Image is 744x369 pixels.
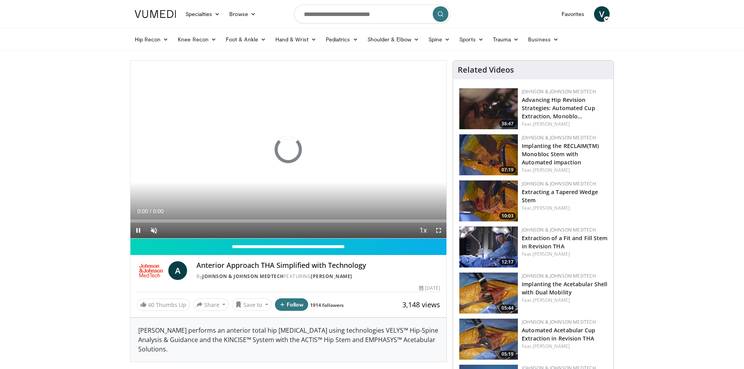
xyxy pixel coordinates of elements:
[594,6,610,22] a: V
[363,32,424,47] a: Shoulder & Elbow
[522,205,607,212] div: Feat.
[402,300,440,309] span: 3,148 views
[153,208,164,214] span: 0:00
[499,258,516,266] span: 12:17
[173,32,221,47] a: Knee Recon
[419,285,440,292] div: [DATE]
[522,180,596,187] a: Johnson & Johnson MedTech
[459,319,518,360] img: d5b2f4bf-f70e-4130-8279-26f7233142ac.150x105_q85_crop-smart_upscale.jpg
[533,297,570,303] a: [PERSON_NAME]
[137,261,166,280] img: Johnson & Johnson MedTech
[137,299,190,311] a: 40 Thumbs Up
[533,251,570,257] a: [PERSON_NAME]
[499,120,516,127] span: 38:47
[458,65,514,75] h4: Related Videos
[424,32,455,47] a: Spine
[196,261,440,270] h4: Anterior Approach THA Simplified with Technology
[459,134,518,175] img: ffc33e66-92ed-4f11-95c4-0a160745ec3c.150x105_q85_crop-smart_upscale.jpg
[130,32,173,47] a: Hip Recon
[232,298,272,311] button: Save to
[499,212,516,219] span: 10:03
[130,318,447,362] div: [PERSON_NAME] performs an anterior total hip [MEDICAL_DATA] using technologies VELYS™ Hip-Spine A...
[522,142,599,166] a: Implanting the RECLAIM(TM) Monobloc Stem with Automated impaction
[499,305,516,312] span: 05:44
[533,205,570,211] a: [PERSON_NAME]
[523,32,563,47] a: Business
[431,223,446,238] button: Fullscreen
[168,261,187,280] a: A
[459,273,518,314] img: 9c1ab193-c641-4637-bd4d-10334871fca9.150x105_q85_crop-smart_upscale.jpg
[499,166,516,173] span: 07:19
[522,280,607,296] a: Implanting the Acetabular Shell with Dual Mobility
[522,226,596,233] a: Johnson & Johnson MedTech
[522,167,607,174] div: Feat.
[150,208,152,214] span: /
[522,88,596,95] a: Johnson & Johnson MedTech
[533,167,570,173] a: [PERSON_NAME]
[522,273,596,279] a: Johnson & Johnson MedTech
[459,88,518,129] a: 38:47
[557,6,589,22] a: Favorites
[459,319,518,360] a: 05:19
[533,343,570,349] a: [PERSON_NAME]
[310,302,344,308] a: 1914 followers
[146,223,162,238] button: Unmute
[522,343,607,350] div: Feat.
[459,226,518,267] img: 82aed312-2a25-4631-ae62-904ce62d2708.150x105_q85_crop-smart_upscale.jpg
[135,10,176,18] img: VuMedi Logo
[459,273,518,314] a: 05:44
[415,223,431,238] button: Playback Rate
[522,319,596,325] a: Johnson & Johnson MedTech
[221,32,271,47] a: Foot & Ankle
[522,297,607,304] div: Feat.
[522,134,596,141] a: Johnson & Johnson MedTech
[522,234,607,250] a: Extraction of a Fit and Fill Stem in Revision THA
[455,32,488,47] a: Sports
[459,180,518,221] a: 10:03
[193,298,229,311] button: Share
[271,32,321,47] a: Hand & Wrist
[321,32,363,47] a: Pediatrics
[459,134,518,175] a: 07:19
[130,61,447,239] video-js: Video Player
[225,6,260,22] a: Browse
[148,301,154,308] span: 40
[459,226,518,267] a: 12:17
[522,96,595,120] a: Advancing Hip Revision Strategies: Automated Cup Extraction, Monoblo…
[533,121,570,127] a: [PERSON_NAME]
[522,251,607,258] div: Feat.
[459,88,518,129] img: 9f1a5b5d-2ba5-4c40-8e0c-30b4b8951080.150x105_q85_crop-smart_upscale.jpg
[311,273,352,280] a: [PERSON_NAME]
[294,5,450,23] input: Search topics, interventions
[275,298,309,311] button: Follow
[522,121,607,128] div: Feat.
[130,219,447,223] div: Progress Bar
[499,351,516,358] span: 05:19
[202,273,284,280] a: Johnson & Johnson MedTech
[137,208,148,214] span: 0:00
[488,32,524,47] a: Trauma
[522,326,595,342] a: Automated Acetabular Cup Extraction in Revision THA
[181,6,225,22] a: Specialties
[459,180,518,221] img: 0b84e8e2-d493-4aee-915d-8b4f424ca292.150x105_q85_crop-smart_upscale.jpg
[522,188,598,204] a: Extracting a Tapered Wedge Stem
[130,223,146,238] button: Pause
[196,273,440,280] div: By FEATURING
